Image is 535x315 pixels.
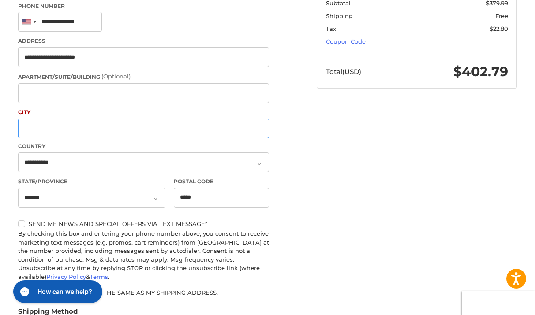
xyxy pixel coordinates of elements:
[174,178,269,185] label: Postal Code
[453,63,508,80] span: $402.79
[490,25,508,32] span: $22.80
[18,2,269,10] label: Phone Number
[18,72,269,81] label: Apartment/Suite/Building
[18,230,269,281] div: By checking this box and entering your phone number above, you consent to receive marketing text ...
[18,108,269,116] label: City
[90,273,108,280] a: Terms
[326,67,361,76] span: Total (USD)
[101,73,131,80] small: (Optional)
[18,142,269,150] label: Country
[18,37,269,45] label: Address
[18,289,269,296] label: My billing address is the same as my shipping address.
[326,38,366,45] a: Coupon Code
[18,220,269,227] label: Send me news and special offers via text message*
[18,178,165,185] label: State/Province
[326,25,336,32] span: Tax
[9,277,105,306] iframe: Gorgias live chat messenger
[326,12,353,19] span: Shipping
[462,291,535,315] iframe: Google Customer Reviews
[495,12,508,19] span: Free
[19,12,39,31] div: United States: +1
[46,273,86,280] a: Privacy Policy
